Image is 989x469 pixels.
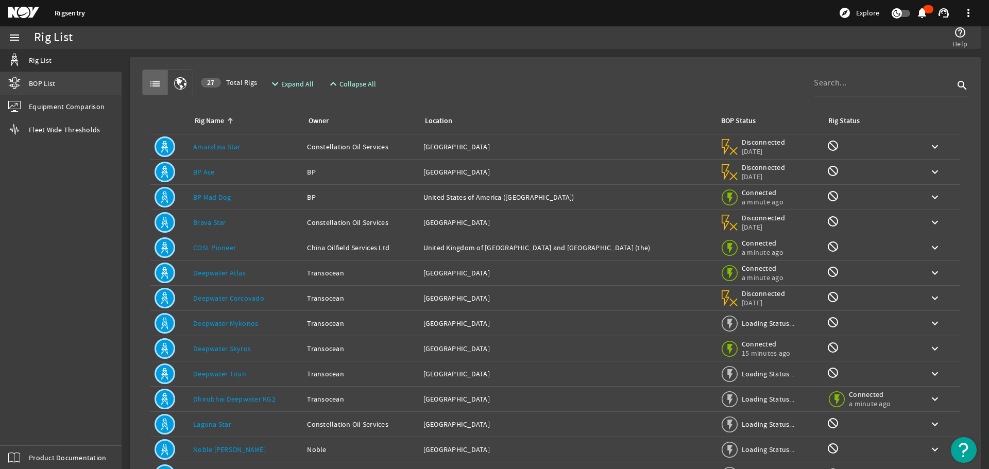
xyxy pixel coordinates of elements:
div: [GEOGRAPHIC_DATA] [423,444,711,455]
span: Loading Status... [742,420,794,429]
mat-icon: Rig Monitoring not available for this rig [827,442,839,455]
mat-icon: keyboard_arrow_down [929,418,941,430]
span: [DATE] [742,147,786,156]
div: Transocean [307,318,415,328]
button: more_vert [956,1,981,25]
mat-icon: Rig Monitoring not available for this rig [827,215,839,228]
span: a minute ago [849,399,893,408]
mat-icon: keyboard_arrow_down [929,443,941,456]
mat-icon: keyboard_arrow_down [929,317,941,329]
span: Equipment Comparison [29,101,105,112]
span: Loading Status... [742,394,794,404]
span: BOP List [29,78,55,89]
button: Expand All [265,75,318,93]
mat-icon: support_agent [937,7,950,19]
a: Deepwater Skyros [193,344,251,353]
a: COSL Pioneer [193,243,236,252]
div: Transocean [307,343,415,354]
span: a minute ago [742,273,786,282]
a: Deepwater Corcovado [193,293,264,303]
a: Deepwater Titan [193,369,246,378]
a: Deepwater Mykonos [193,319,258,328]
mat-icon: keyboard_arrow_down [929,216,941,229]
div: [GEOGRAPHIC_DATA] [423,343,711,354]
a: Rigsentry [55,8,85,18]
div: Constellation Oil Services [307,142,415,152]
mat-icon: keyboard_arrow_down [929,342,941,355]
div: [GEOGRAPHIC_DATA] [423,293,711,303]
div: Rig Status [828,115,860,127]
span: a minute ago [742,197,786,206]
mat-icon: Rig Monitoring not available for this rig [827,140,839,152]
span: Loading Status... [742,369,794,378]
span: Total Rigs [201,77,257,88]
span: a minute ago [742,248,786,257]
div: Transocean [307,369,415,379]
div: Transocean [307,394,415,404]
div: [GEOGRAPHIC_DATA] [423,217,711,228]
span: Disconnected [742,137,786,147]
div: [GEOGRAPHIC_DATA] [423,318,711,328]
span: Connected [849,390,893,399]
i: search [956,79,968,92]
div: [GEOGRAPHIC_DATA] [423,167,711,177]
div: [GEOGRAPHIC_DATA] [423,369,711,379]
a: Amaralina Star [193,142,241,151]
a: Brava Star [193,218,226,227]
div: United Kingdom of [GEOGRAPHIC_DATA] and [GEOGRAPHIC_DATA] (the) [423,242,711,253]
div: BP [307,192,415,202]
mat-icon: keyboard_arrow_down [929,368,941,380]
div: Owner [307,115,411,127]
span: Rig List [29,55,52,65]
a: Dhirubhai Deepwater KG2 [193,394,276,404]
mat-icon: expand_less [327,78,335,90]
button: Collapse All [323,75,380,93]
mat-icon: Rig Monitoring not available for this rig [827,266,839,278]
span: 15 minutes ago [742,349,791,358]
mat-icon: keyboard_arrow_down [929,267,941,279]
span: Connected [742,264,786,273]
a: BP Mad Dog [193,193,231,202]
div: [GEOGRAPHIC_DATA] [423,394,711,404]
div: 27 [201,78,221,88]
span: [DATE] [742,298,786,307]
span: Product Documentation [29,453,106,463]
span: Connected [742,339,791,349]
div: [GEOGRAPHIC_DATA] [423,142,711,152]
div: Transocean [307,293,415,303]
div: United States of America ([GEOGRAPHIC_DATA]) [423,192,711,202]
mat-icon: Rig Monitoring not available for this rig [827,240,839,253]
span: Expand All [281,79,314,89]
mat-icon: help_outline [954,26,966,39]
mat-icon: keyboard_arrow_down [929,292,941,304]
button: Open Resource Center [951,437,977,463]
mat-icon: expand_more [269,78,277,90]
button: Explore [834,5,883,21]
span: Loading Status... [742,445,794,454]
mat-icon: Rig Monitoring not available for this rig [827,165,839,177]
div: Constellation Oil Services [307,217,415,228]
span: Help [952,39,967,49]
mat-icon: keyboard_arrow_down [929,393,941,405]
div: [GEOGRAPHIC_DATA] [423,268,711,278]
mat-icon: keyboard_arrow_down [929,141,941,153]
a: Noble [PERSON_NAME] [193,445,266,454]
span: Collapse All [339,79,376,89]
mat-icon: explore [839,7,851,19]
div: Rig Name [193,115,295,127]
a: Laguna Star [193,420,231,429]
mat-icon: Rig Monitoring not available for this rig [827,316,839,328]
span: Explore [856,8,879,18]
a: BP Ace [193,167,215,177]
mat-icon: keyboard_arrow_down [929,191,941,203]
div: China Oilfield Services Ltd. [307,242,415,253]
mat-icon: notifications [916,7,928,19]
mat-icon: keyboard_arrow_down [929,166,941,178]
mat-icon: keyboard_arrow_down [929,241,941,254]
mat-icon: list [149,78,161,90]
div: BP [307,167,415,177]
div: Rig Name [195,115,224,127]
div: Constellation Oil Services [307,419,415,429]
mat-icon: Rig Monitoring not available for this rig [827,291,839,303]
span: Connected [742,238,786,248]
